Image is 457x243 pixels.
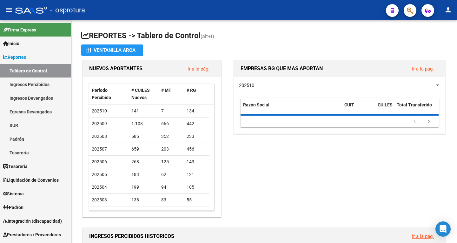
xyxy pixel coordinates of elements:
[131,145,156,153] div: 659
[161,120,182,127] div: 666
[407,63,439,75] button: Ir a la pág.
[3,26,36,33] span: Firma Express
[131,158,156,165] div: 268
[344,102,354,107] span: CUIT
[131,196,156,204] div: 138
[161,145,182,153] div: 203
[50,3,85,17] span: - osprotura
[3,54,26,61] span: Reportes
[161,209,182,216] div: 26
[5,6,13,14] mat-icon: menu
[3,231,61,238] span: Prestadores / Proveedores
[92,185,107,190] span: 202504
[184,84,209,105] datatable-header-cell: # RG
[92,159,107,164] span: 202506
[409,118,421,125] a: go to previous page
[3,218,62,225] span: Integración (discapacidad)
[161,158,182,165] div: 125
[161,196,182,204] div: 83
[92,134,107,139] span: 202508
[394,98,439,119] datatable-header-cell: Total Transferido
[423,118,435,125] a: go to next page
[182,63,215,75] button: Ir a la pág.
[129,84,159,105] datatable-header-cell: # CUILES Nuevos
[89,65,142,71] span: NUEVOS APORTANTES
[161,171,182,178] div: 62
[412,233,434,239] a: Ir a la pág.
[92,108,107,113] span: 202510
[92,197,107,202] span: 202503
[435,221,451,237] div: Open Intercom Messenger
[92,210,107,215] span: 202502
[378,102,393,107] span: CUILES
[131,120,156,127] div: 1.108
[131,107,156,115] div: 141
[131,171,156,178] div: 183
[89,233,174,239] span: INGRESOS PERCIBIDOS HISTORICOS
[241,65,323,71] span: EMPRESAS RG QUE MAS APORTAN
[187,145,207,153] div: 456
[397,102,432,107] span: Total Transferido
[131,133,156,140] div: 585
[92,88,111,100] span: Período Percibido
[188,66,209,72] a: Ir a la pág.
[243,102,269,107] span: Razón Social
[92,146,107,152] span: 202507
[86,44,138,56] div: Ventanilla ARCA
[3,204,23,211] span: Padrón
[131,184,156,191] div: 199
[444,6,452,14] mat-icon: person
[412,66,434,72] a: Ir a la pág.
[161,184,182,191] div: 94
[187,184,207,191] div: 105
[92,121,107,126] span: 202509
[187,158,207,165] div: 143
[161,88,171,93] span: # MT
[241,98,342,119] datatable-header-cell: Razón Social
[131,209,156,216] div: 59
[92,172,107,177] span: 202505
[239,83,254,88] span: 202510
[131,88,150,100] span: # CUILES Nuevos
[159,84,184,105] datatable-header-cell: # MT
[187,209,207,216] div: 33
[407,230,439,242] button: Ir a la pág.
[342,98,375,119] datatable-header-cell: CUIT
[187,171,207,178] div: 121
[81,44,143,56] button: Ventanilla ARCA
[81,30,447,42] h1: REPORTES -> Tablero de Control
[3,177,59,184] span: Liquidación de Convenios
[161,133,182,140] div: 352
[3,40,19,47] span: Inicio
[187,120,207,127] div: 442
[187,196,207,204] div: 55
[3,190,24,197] span: Sistema
[187,88,196,93] span: # RG
[375,98,394,119] datatable-header-cell: CUILES
[161,107,182,115] div: 7
[187,133,207,140] div: 233
[89,84,129,105] datatable-header-cell: Período Percibido
[3,163,28,170] span: Tesorería
[201,33,214,39] span: (alt+t)
[187,107,207,115] div: 134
